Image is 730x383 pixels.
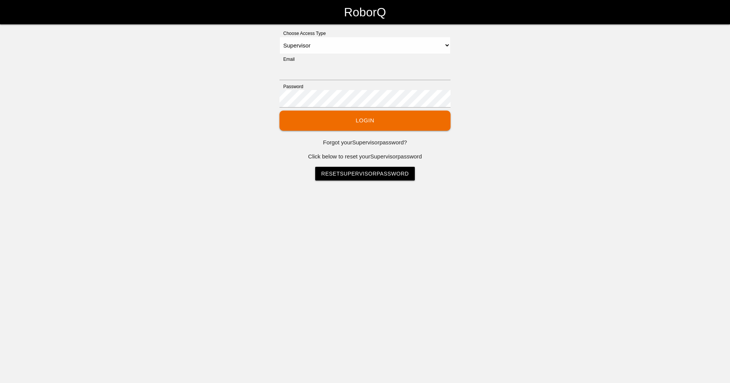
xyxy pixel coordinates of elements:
[279,111,451,131] button: Login
[279,30,326,37] label: Choose Access Type
[279,56,295,63] label: Email
[279,152,451,161] p: Click below to reset your Supervisor password
[279,83,303,90] label: Password
[315,167,415,180] a: ResetSupervisorPassword
[279,138,451,147] p: Forgot your Supervisor password?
